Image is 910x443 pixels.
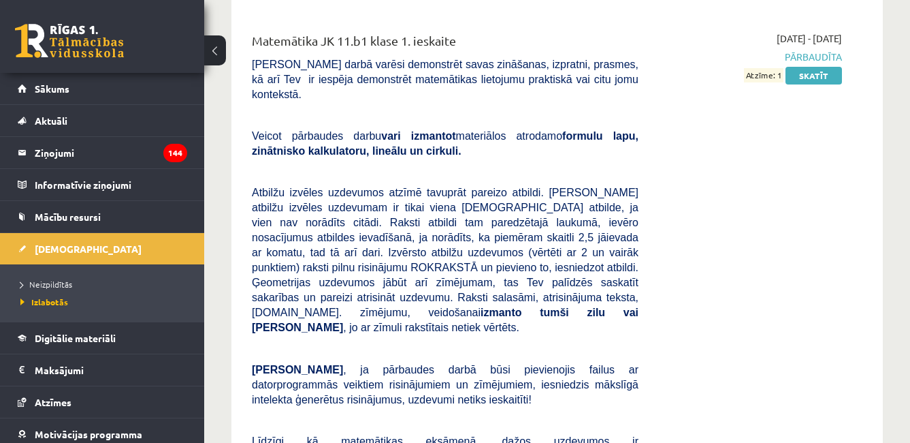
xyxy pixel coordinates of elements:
span: [DEMOGRAPHIC_DATA] [35,243,142,255]
a: Ziņojumi144 [18,137,187,168]
span: Pārbaudīta [659,50,842,64]
i: 144 [163,144,187,162]
span: [PERSON_NAME] darbā varēsi demonstrēt savas zināšanas, izpratni, prasmes, kā arī Tev ir iespēja d... [252,59,638,100]
span: Mācību resursi [35,211,101,223]
legend: Informatīvie ziņojumi [35,169,187,200]
span: Sākums [35,82,69,95]
span: Atzīme: 1 [744,68,783,82]
a: Aktuāli [18,105,187,136]
a: Informatīvie ziņojumi [18,169,187,200]
span: , ja pārbaudes darbā būsi pievienojis failus ar datorprogrammās veiktiem risinājumiem un zīmējumi... [252,364,638,406]
span: [DATE] - [DATE] [777,31,842,46]
a: [DEMOGRAPHIC_DATA] [18,233,187,264]
a: Izlabotās [20,296,191,308]
b: formulu lapu, zinātnisko kalkulatoru, lineālu un cirkuli. [252,130,638,157]
span: Veicot pārbaudes darbu materiālos atrodamo [252,130,638,157]
span: Aktuāli [35,114,67,127]
a: Atzīmes [18,386,187,418]
div: Matemātika JK 11.b1 klase 1. ieskaite [252,31,638,57]
legend: Ziņojumi [35,137,187,168]
b: vari izmantot [381,130,455,142]
legend: Maksājumi [35,354,187,386]
span: Atbilžu izvēles uzdevumos atzīmē tavuprāt pareizo atbildi. [PERSON_NAME] atbilžu izvēles uzdevuma... [252,187,638,333]
a: Rīgas 1. Tālmācības vidusskola [15,24,124,58]
span: [PERSON_NAME] [252,364,343,376]
span: Neizpildītās [20,279,72,290]
a: Sākums [18,73,187,104]
span: Digitālie materiāli [35,332,116,344]
span: Atzīmes [35,396,71,408]
a: Skatīt [785,67,842,85]
span: Motivācijas programma [35,428,142,440]
b: izmanto [481,307,521,318]
a: Maksājumi [18,354,187,386]
span: Izlabotās [20,296,68,307]
a: Digitālie materiāli [18,322,187,354]
a: Neizpildītās [20,278,191,290]
a: Mācību resursi [18,201,187,232]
